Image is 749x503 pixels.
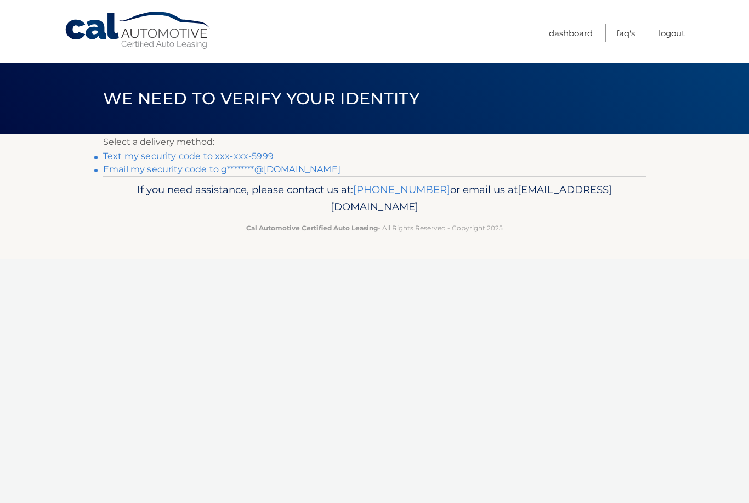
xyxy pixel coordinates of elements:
[103,88,419,109] span: We need to verify your identity
[549,24,593,42] a: Dashboard
[103,164,341,174] a: Email my security code to g********@[DOMAIN_NAME]
[64,11,212,50] a: Cal Automotive
[353,183,450,196] a: [PHONE_NUMBER]
[103,151,274,161] a: Text my security code to xxx-xxx-5999
[659,24,685,42] a: Logout
[246,224,378,232] strong: Cal Automotive Certified Auto Leasing
[103,134,646,150] p: Select a delivery method:
[110,222,639,234] p: - All Rights Reserved - Copyright 2025
[616,24,635,42] a: FAQ's
[110,181,639,216] p: If you need assistance, please contact us at: or email us at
